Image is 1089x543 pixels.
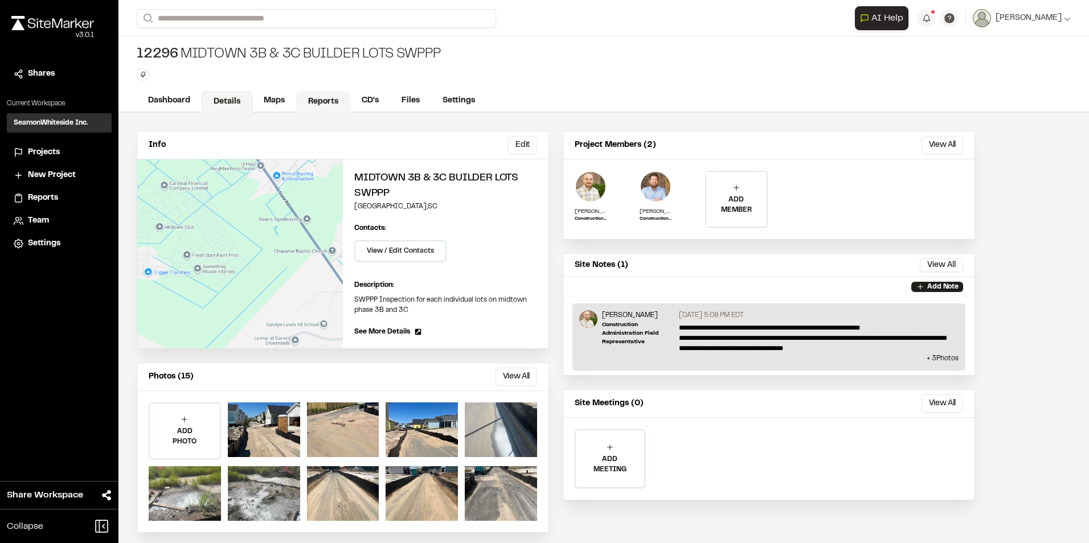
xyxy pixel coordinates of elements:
[350,90,390,112] a: CD's
[137,90,202,112] a: Dashboard
[28,192,58,204] span: Reports
[137,9,157,28] button: Search
[28,146,60,159] span: Projects
[575,216,607,223] p: Construction Administration Field Representative
[149,139,166,151] p: Info
[496,368,537,386] button: View All
[14,169,105,182] a: New Project
[14,146,105,159] a: Projects
[137,68,149,81] button: Edit Tags
[202,91,252,113] a: Details
[137,46,441,64] div: Midtown 3B & 3C Builder Lots SWPPP
[7,520,43,533] span: Collapse
[11,30,94,40] div: Oh geez...please don't...
[390,90,431,112] a: Files
[927,282,959,292] p: Add Note
[14,215,105,227] a: Team
[920,258,963,272] button: View All
[354,240,447,262] button: View / Edit Contacts
[354,171,537,201] h2: Midtown 3B & 3C Builder Lots SWPPP
[706,195,767,215] p: ADD MEMBER
[7,98,112,109] p: Current Workspace
[579,310,597,328] img: Sinuhe Perez
[150,426,220,447] p: ADD PHOTO
[602,320,674,346] p: Construction Administration Field Representative
[7,488,83,502] span: Share Workspace
[28,169,76,182] span: New Project
[575,397,644,410] p: Site Meetings (0)
[14,192,105,204] a: Reports
[973,9,991,27] img: User
[679,310,744,320] p: [DATE] 5:08 PM EDT
[575,139,656,151] p: Project Members (2)
[922,394,963,413] button: View All
[354,201,537,212] p: [GEOGRAPHIC_DATA] , SC
[28,215,49,227] span: Team
[640,171,672,203] img: Shawn Simons
[11,16,94,30] img: rebrand.png
[14,118,88,128] h3: SeamonWhiteside Inc.
[354,327,410,337] span: See More Details
[28,237,60,250] span: Settings
[575,171,607,203] img: Sinuhe Perez
[996,12,1062,24] span: [PERSON_NAME]
[28,68,55,80] span: Shares
[296,91,350,113] a: Reports
[14,237,105,250] a: Settings
[149,371,194,383] p: Photos (15)
[922,136,963,154] button: View All
[855,6,913,30] div: Open AI Assistant
[640,207,672,216] p: [PERSON_NAME]
[579,353,959,364] p: + 3 Photo s
[871,11,903,25] span: AI Help
[354,295,537,315] p: SWPPP Inspection for each individual lots on midtown phase 3B and 3C
[431,90,486,112] a: Settings
[14,68,105,80] a: Shares
[354,280,537,290] p: Description:
[973,9,1071,27] button: [PERSON_NAME]
[576,454,644,475] p: ADD MEETING
[640,216,672,223] p: Construction Admin Field Representative II
[575,207,607,216] p: [PERSON_NAME]
[354,223,386,233] p: Contacts:
[602,310,674,320] p: [PERSON_NAME]
[137,46,178,64] span: 12296
[575,259,628,271] p: Site Notes (1)
[855,6,908,30] button: Open AI Assistant
[508,136,537,154] button: Edit
[252,90,296,112] a: Maps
